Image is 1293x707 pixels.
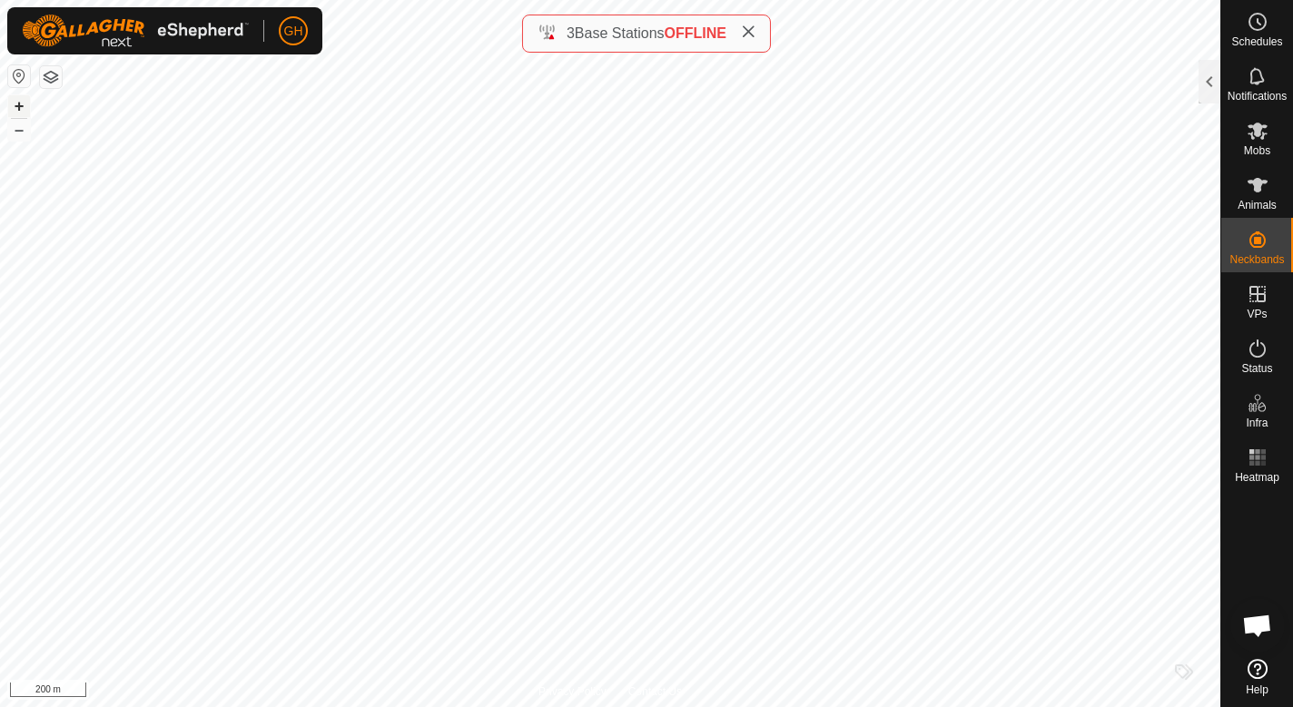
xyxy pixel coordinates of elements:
a: Contact Us [628,683,682,700]
button: – [8,119,30,141]
button: Map Layers [40,66,62,88]
span: Help [1246,684,1268,695]
span: Heatmap [1235,472,1279,483]
span: Schedules [1231,36,1282,47]
span: 3 [567,25,575,41]
button: Reset Map [8,65,30,87]
span: Animals [1238,200,1277,211]
span: Infra [1246,417,1268,428]
a: Help [1221,652,1293,702]
a: Privacy Policy [538,683,607,700]
span: Neckbands [1229,254,1284,265]
span: Base Stations [575,25,665,41]
span: GH [284,22,303,41]
span: Status [1241,363,1272,374]
span: OFFLINE [665,25,726,41]
div: Open chat [1230,598,1285,653]
span: Mobs [1244,145,1270,156]
span: VPs [1247,309,1267,319]
button: + [8,95,30,117]
img: Gallagher Logo [22,15,249,47]
span: Notifications [1228,91,1287,102]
